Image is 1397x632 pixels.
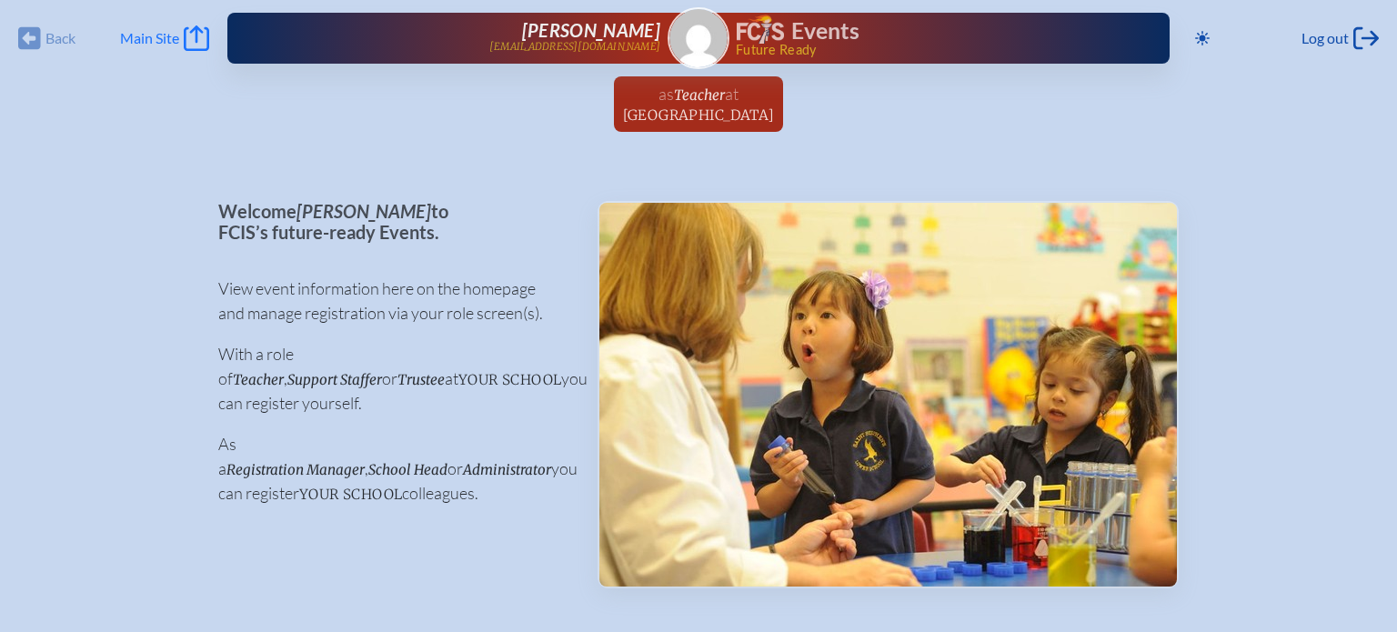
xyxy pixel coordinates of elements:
a: Gravatar [668,7,729,69]
span: Support Staffer [287,371,382,388]
img: Gravatar [669,9,728,67]
a: asTeacherat[GEOGRAPHIC_DATA] [616,76,782,132]
p: As a , or you can register colleagues. [218,432,568,506]
span: [PERSON_NAME] [296,200,431,222]
p: Welcome to FCIS’s future-ready Events. [218,201,568,242]
span: School Head [368,461,447,478]
a: Main Site [120,25,209,51]
span: Future Ready [736,44,1111,56]
p: [EMAIL_ADDRESS][DOMAIN_NAME] [489,41,660,53]
span: [GEOGRAPHIC_DATA] [623,106,775,124]
span: Trustee [397,371,445,388]
span: at [725,84,739,104]
span: Teacher [233,371,284,388]
span: your school [299,486,402,503]
span: Teacher [674,86,725,104]
a: [PERSON_NAME][EMAIL_ADDRESS][DOMAIN_NAME] [286,20,660,56]
span: Administrator [463,461,551,478]
span: Log out [1302,29,1349,47]
p: View event information here on the homepage and manage registration via your role screen(s). [218,276,568,326]
span: your school [458,371,561,388]
p: With a role of , or at you can register yourself. [218,342,568,416]
span: [PERSON_NAME] [522,19,660,41]
span: Registration Manager [226,461,365,478]
div: FCIS Events — Future ready [737,15,1111,56]
img: Events [599,203,1177,587]
span: as [658,84,674,104]
span: Main Site [120,29,179,47]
